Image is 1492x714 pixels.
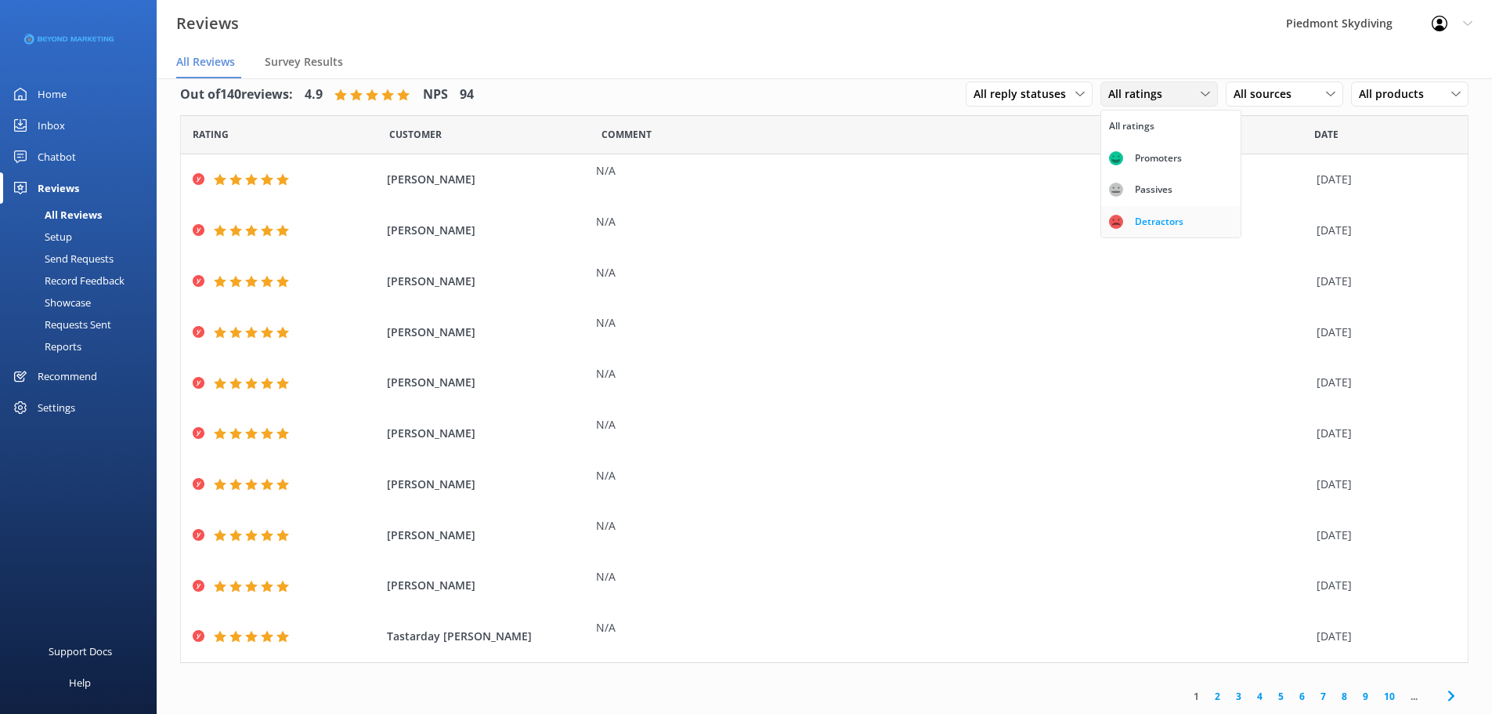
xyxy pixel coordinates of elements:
span: All Reviews [176,54,235,70]
div: Detractors [1123,214,1195,230]
div: [DATE] [1317,628,1448,645]
span: [PERSON_NAME] [387,527,589,544]
div: [DATE] [1317,425,1448,442]
span: Question [601,127,652,142]
div: [DATE] [1317,171,1448,188]
span: [PERSON_NAME] [387,273,589,290]
span: All products [1359,85,1433,103]
span: [PERSON_NAME] [387,374,589,391]
a: Record Feedback [9,270,157,292]
div: Reports [9,335,81,357]
div: Passives [1123,182,1184,198]
div: Recommend [38,361,97,392]
div: [DATE] [1317,324,1448,341]
span: [PERSON_NAME] [387,577,589,594]
a: 6 [1292,689,1313,704]
div: [DATE] [1317,273,1448,290]
a: 2 [1207,689,1228,704]
a: 5 [1270,689,1292,704]
a: 9 [1355,689,1376,704]
a: Reports [9,335,157,357]
span: [PERSON_NAME] [387,425,589,442]
img: 3-1676954853.png [23,34,114,45]
div: Promoters [1123,150,1194,166]
div: N/A [596,162,1309,179]
span: All reply statuses [974,85,1075,103]
div: N/A [596,467,1309,484]
h4: 4.9 [305,85,323,105]
div: Settings [38,392,75,423]
div: [DATE] [1317,577,1448,594]
div: Setup [9,226,72,248]
div: Send Requests [9,248,114,270]
div: Home [38,78,67,110]
div: [DATE] [1317,222,1448,239]
div: N/A [596,568,1309,585]
a: All Reviews [9,204,157,226]
span: Date [1314,127,1338,142]
span: Date [193,127,229,142]
a: 3 [1228,689,1249,704]
a: Requests Sent [9,314,157,335]
span: [PERSON_NAME] [387,324,589,341]
a: 1 [1186,689,1207,704]
span: [PERSON_NAME] [387,476,589,493]
h3: Reviews [176,11,239,36]
div: Help [69,667,91,698]
div: [DATE] [1317,527,1448,544]
h4: 94 [460,85,474,105]
a: 10 [1376,689,1403,704]
div: N/A [596,619,1309,636]
div: N/A [596,517,1309,535]
div: [DATE] [1317,374,1448,391]
div: Inbox [38,110,65,141]
div: [DATE] [1317,476,1448,493]
div: Support Docs [49,636,112,667]
div: Chatbot [38,141,76,172]
div: Record Feedback [9,270,125,292]
span: ... [1403,689,1425,704]
span: [PERSON_NAME] [387,222,589,239]
a: 8 [1334,689,1355,704]
span: Tastarday [PERSON_NAME] [387,628,589,645]
div: N/A [596,264,1309,281]
span: [PERSON_NAME] [387,171,589,188]
div: N/A [596,314,1309,332]
span: All ratings [1108,85,1172,103]
div: N/A [596,365,1309,382]
div: All ratings [1109,118,1154,134]
div: All Reviews [9,204,102,226]
a: 7 [1313,689,1334,704]
a: Showcase [9,292,157,314]
a: Setup [9,226,157,248]
span: Date [389,127,442,142]
div: N/A [596,416,1309,433]
div: Requests Sent [9,314,111,335]
span: Survey Results [265,54,343,70]
div: Reviews [38,172,79,204]
div: N/A [596,213,1309,230]
div: Showcase [9,292,91,314]
span: All sources [1234,85,1301,103]
h4: NPS [423,85,448,105]
h4: Out of 140 reviews: [180,85,293,105]
a: 4 [1249,689,1270,704]
a: Send Requests [9,248,157,270]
